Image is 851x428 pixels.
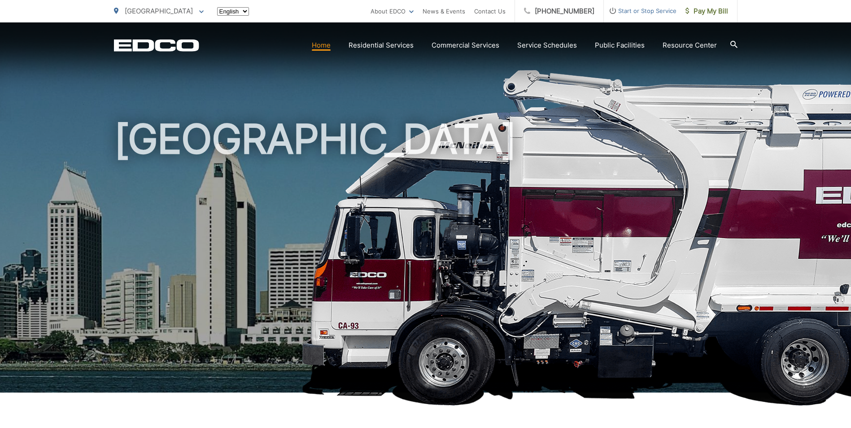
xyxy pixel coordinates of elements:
[432,40,499,51] a: Commercial Services
[423,6,465,17] a: News & Events
[474,6,506,17] a: Contact Us
[663,40,717,51] a: Resource Center
[685,6,728,17] span: Pay My Bill
[114,117,738,401] h1: [GEOGRAPHIC_DATA]
[217,7,249,16] select: Select a language
[114,39,199,52] a: EDCD logo. Return to the homepage.
[595,40,645,51] a: Public Facilities
[517,40,577,51] a: Service Schedules
[125,7,193,15] span: [GEOGRAPHIC_DATA]
[349,40,414,51] a: Residential Services
[371,6,414,17] a: About EDCO
[312,40,331,51] a: Home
